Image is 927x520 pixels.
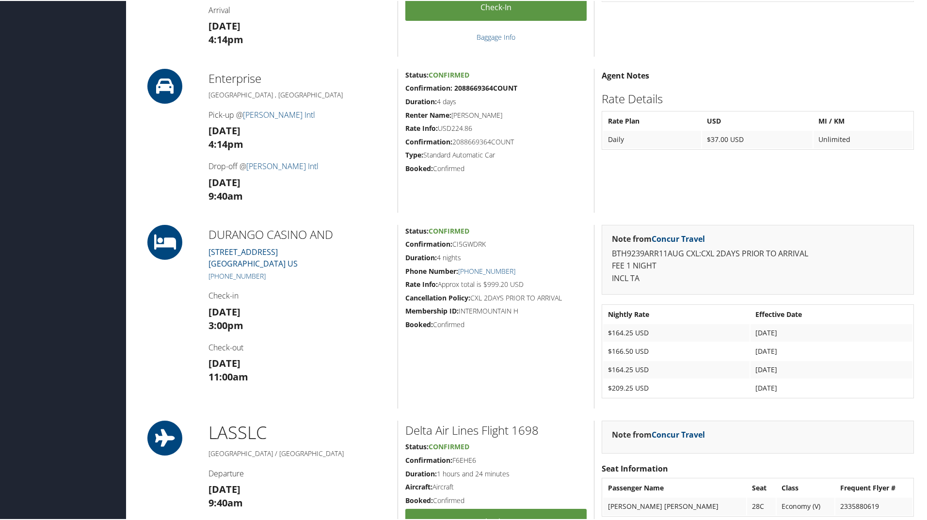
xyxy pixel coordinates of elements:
h5: Standard Automatic Car [405,149,587,159]
strong: Status: [405,69,429,79]
strong: [DATE] [208,123,240,136]
td: [DATE] [751,360,912,378]
strong: Confirmation: [405,136,452,145]
td: Unlimited [814,130,912,147]
a: [STREET_ADDRESS][GEOGRAPHIC_DATA] US [208,246,298,268]
strong: 4:14pm [208,137,243,150]
strong: Booked: [405,319,433,328]
th: Nightly Rate [603,305,750,322]
td: Daily [603,130,701,147]
strong: Cancellation Policy: [405,292,470,301]
strong: [DATE] [208,482,240,495]
strong: 3:00pm [208,318,243,331]
strong: 4:14pm [208,32,243,45]
td: $209.25 USD [603,378,750,396]
strong: Rate Info: [405,279,438,288]
a: Baggage Info [477,32,515,41]
h5: [GEOGRAPHIC_DATA] / [GEOGRAPHIC_DATA] [208,448,390,457]
th: Class [777,478,834,496]
h5: INTERMOUNTAIN H [405,305,587,315]
strong: 9:40am [208,495,243,508]
h5: Confirmed [405,163,587,173]
h5: CI5GWDRK [405,238,587,248]
h2: Enterprise [208,69,390,86]
h5: Aircraft [405,481,587,491]
h5: 4 days [405,96,587,106]
strong: Confirmation: [405,238,452,248]
strong: [DATE] [208,304,240,317]
p: BTH9239ARR11AUG CXL:CXL 2DAYS PRIOR TO ARRIVAL FEE 1 NIGHT INCL TA [612,247,904,284]
td: [PERSON_NAME] [PERSON_NAME] [603,497,746,514]
h5: 2088669364COUNT [405,136,587,146]
h2: Rate Details [602,90,914,106]
th: MI / KM [814,111,912,129]
strong: Status: [405,441,429,450]
h2: DURANGO CASINO AND [208,225,390,242]
strong: Confirmation: 2088669364COUNT [405,82,517,92]
td: $164.25 USD [603,323,750,341]
h5: F6EHE6 [405,455,587,464]
strong: Status: [405,225,429,235]
strong: 11:00am [208,369,248,382]
a: [PHONE_NUMBER] [208,270,266,280]
th: USD [702,111,813,129]
a: Concur Travel [652,428,705,439]
h5: Approx total is $999.20 USD [405,279,587,288]
strong: Duration: [405,252,437,261]
strong: Duration: [405,96,437,105]
h5: [GEOGRAPHIC_DATA] , [GEOGRAPHIC_DATA] [208,89,390,99]
strong: Rate Info: [405,123,438,132]
strong: Type: [405,149,423,158]
h4: Drop-off @ [208,160,390,171]
h5: 4 nights [405,252,587,262]
h4: Check-out [208,341,390,352]
strong: Agent Notes [602,69,649,80]
td: $37.00 USD [702,130,813,147]
strong: Booked: [405,495,433,504]
th: Effective Date [751,305,912,322]
strong: Booked: [405,163,433,172]
strong: 9:40am [208,189,243,202]
td: $166.50 USD [603,342,750,359]
td: $164.25 USD [603,360,750,378]
h5: Confirmed [405,495,587,504]
th: Frequent Flyer # [835,478,912,496]
td: 28C [747,497,776,514]
strong: Phone Number: [405,266,458,275]
strong: Note from [612,428,705,439]
strong: Confirmation: [405,455,452,464]
h5: USD224.86 [405,123,587,132]
h5: CXL 2DAYS PRIOR TO ARRIVAL [405,292,587,302]
td: Economy (V) [777,497,834,514]
td: [DATE] [751,342,912,359]
strong: [DATE] [208,175,240,188]
h5: Confirmed [405,319,587,329]
strong: Note from [612,233,705,243]
strong: Seat Information [602,462,668,473]
h1: LAS SLC [208,420,390,444]
strong: [DATE] [208,356,240,369]
h4: Pick-up @ [208,109,390,119]
a: Concur Travel [652,233,705,243]
h5: 1 hours and 24 minutes [405,468,587,478]
td: 2335880619 [835,497,912,514]
h5: [PERSON_NAME] [405,110,587,119]
strong: Aircraft: [405,481,432,490]
strong: Renter Name: [405,110,451,119]
td: [DATE] [751,323,912,341]
strong: [DATE] [208,18,240,32]
td: [DATE] [751,378,912,396]
th: Rate Plan [603,111,701,129]
a: [PERSON_NAME] Intl [246,160,319,171]
strong: Duration: [405,468,437,477]
h4: Departure [208,467,390,478]
span: Confirmed [429,225,469,235]
a: [PERSON_NAME] Intl [243,109,315,119]
span: Confirmed [429,441,469,450]
h2: Delta Air Lines Flight 1698 [405,421,587,438]
th: Seat [747,478,776,496]
a: [PHONE_NUMBER] [458,266,515,275]
span: Confirmed [429,69,469,79]
th: Passenger Name [603,478,746,496]
h4: Check-in [208,289,390,300]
